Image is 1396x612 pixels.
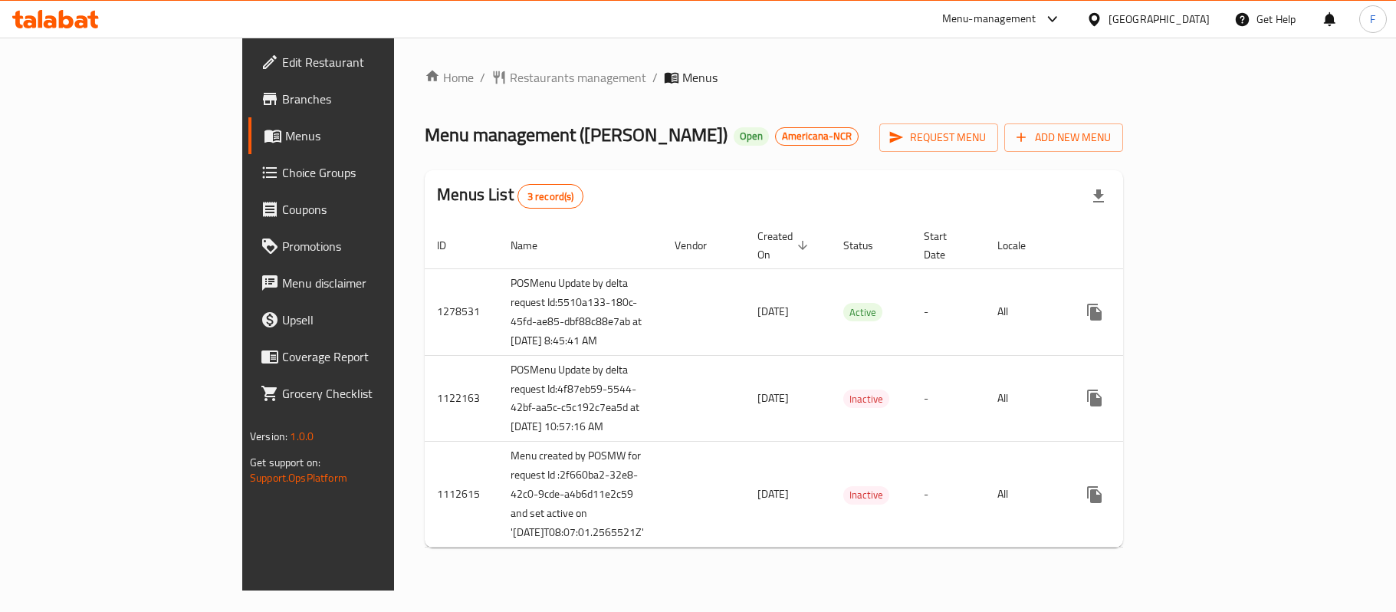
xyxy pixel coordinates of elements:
[248,117,475,154] a: Menus
[1109,11,1210,28] div: [GEOGRAPHIC_DATA]
[248,265,475,301] a: Menu disclaimer
[425,222,1236,548] table: enhanced table
[1370,11,1375,28] span: F
[248,191,475,228] a: Coupons
[924,227,967,264] span: Start Date
[248,44,475,81] a: Edit Restaurant
[282,90,463,108] span: Branches
[843,236,893,255] span: Status
[517,184,584,209] div: Total records count
[248,81,475,117] a: Branches
[498,355,662,442] td: POSMenu Update by delta request Id:4f87eb59-5544-42bf-aa5c-c5c192c7ea5d at [DATE] 10:57:16 AM
[1076,476,1113,513] button: more
[248,228,475,265] a: Promotions
[282,200,463,219] span: Coupons
[282,384,463,403] span: Grocery Checklist
[282,237,463,255] span: Promotions
[425,68,1123,87] nav: breadcrumb
[425,117,728,152] span: Menu management ( [PERSON_NAME] )
[997,236,1046,255] span: Locale
[912,442,985,548] td: -
[985,442,1064,548] td: All
[734,127,769,146] div: Open
[248,154,475,191] a: Choice Groups
[776,130,858,143] span: Americana-NCR
[282,163,463,182] span: Choice Groups
[843,486,889,505] div: Inactive
[480,68,485,87] li: /
[985,268,1064,355] td: All
[498,442,662,548] td: Menu created by POSMW for request Id :2f660ba2-32e8-42c0-9cde-a4b6d11e2c59 and set active on '[DA...
[250,452,320,472] span: Get support on:
[843,486,889,504] span: Inactive
[510,68,646,87] span: Restaurants management
[511,236,557,255] span: Name
[518,189,583,204] span: 3 record(s)
[282,53,463,71] span: Edit Restaurant
[285,127,463,145] span: Menus
[912,268,985,355] td: -
[652,68,658,87] li: /
[912,355,985,442] td: -
[757,227,813,264] span: Created On
[734,130,769,143] span: Open
[843,390,889,408] span: Inactive
[1064,222,1236,269] th: Actions
[675,236,727,255] span: Vendor
[437,236,466,255] span: ID
[879,123,998,152] button: Request menu
[942,10,1036,28] div: Menu-management
[757,484,789,504] span: [DATE]
[498,268,662,355] td: POSMenu Update by delta request Id:5510a133-180c-45fd-ae85-dbf88c88e7ab at [DATE] 8:45:41 AM
[250,426,287,446] span: Version:
[1004,123,1123,152] button: Add New Menu
[282,274,463,292] span: Menu disclaimer
[248,338,475,375] a: Coverage Report
[437,183,583,209] h2: Menus List
[757,301,789,321] span: [DATE]
[250,468,347,488] a: Support.OpsPlatform
[1017,128,1111,147] span: Add New Menu
[1080,178,1117,215] div: Export file
[1113,294,1150,331] button: Change Status
[282,311,463,329] span: Upsell
[248,301,475,338] a: Upsell
[1113,476,1150,513] button: Change Status
[1076,380,1113,416] button: more
[1076,294,1113,331] button: more
[682,68,718,87] span: Menus
[248,375,475,412] a: Grocery Checklist
[290,426,314,446] span: 1.0.0
[843,390,889,408] div: Inactive
[757,388,789,408] span: [DATE]
[843,304,882,321] span: Active
[491,68,646,87] a: Restaurants management
[282,347,463,366] span: Coverage Report
[985,355,1064,442] td: All
[1113,380,1150,416] button: Change Status
[892,128,986,147] span: Request menu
